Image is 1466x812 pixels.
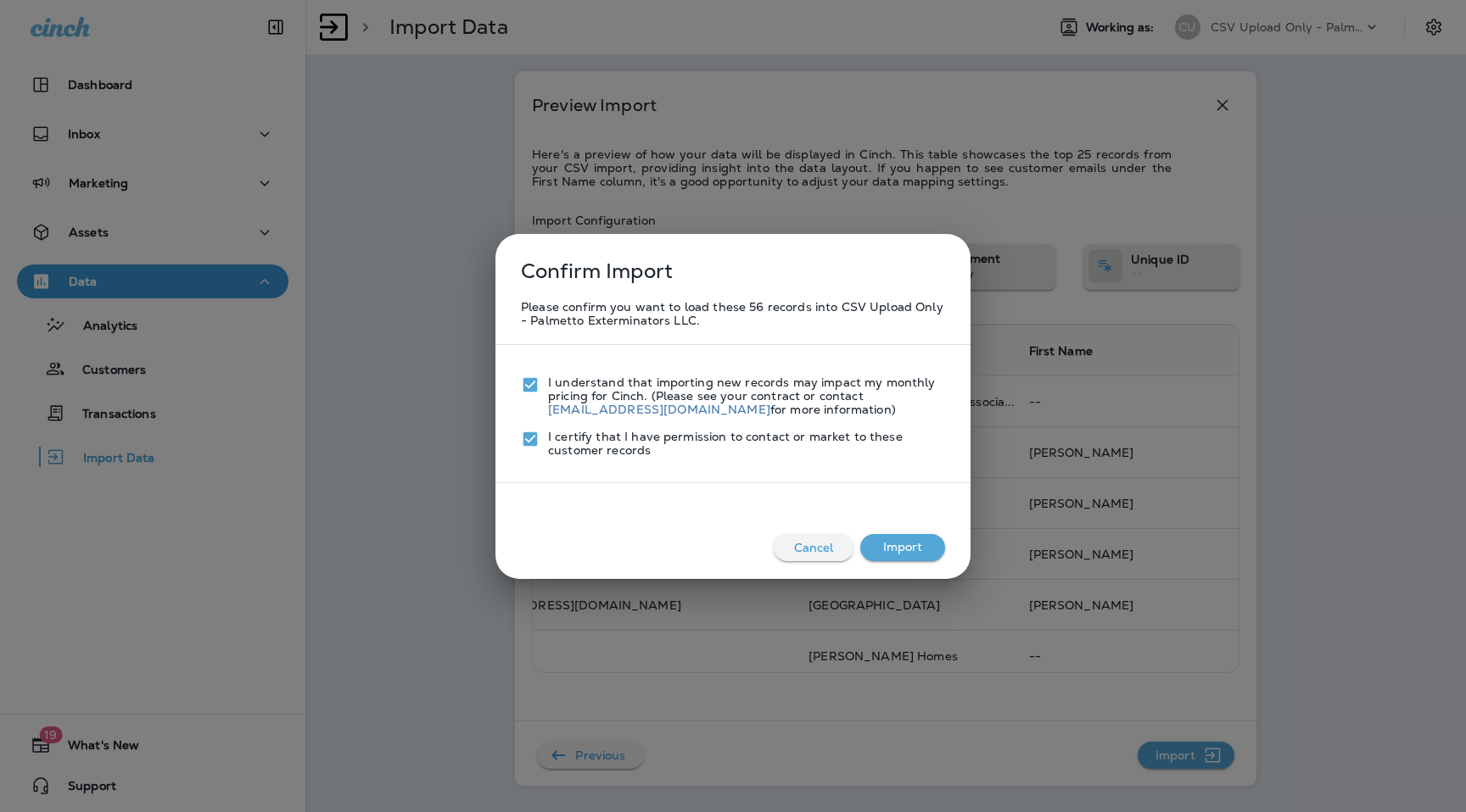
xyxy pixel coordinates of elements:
[860,534,945,561] button: Import
[512,251,673,292] p: Confirm Import
[548,375,945,416] p: I understand that importing new records may impact my monthly pricing for Cinch. (Please see your...
[774,534,853,561] button: Cancel
[548,430,945,457] p: I certify that I have permission to contact or market to these customer records
[521,300,945,327] p: Please confirm you want to load these 56 records into CSV Upload Only - Palmetto Exterminators LLC.
[548,402,770,417] a: [EMAIL_ADDRESS][DOMAIN_NAME]
[787,534,841,561] p: Cancel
